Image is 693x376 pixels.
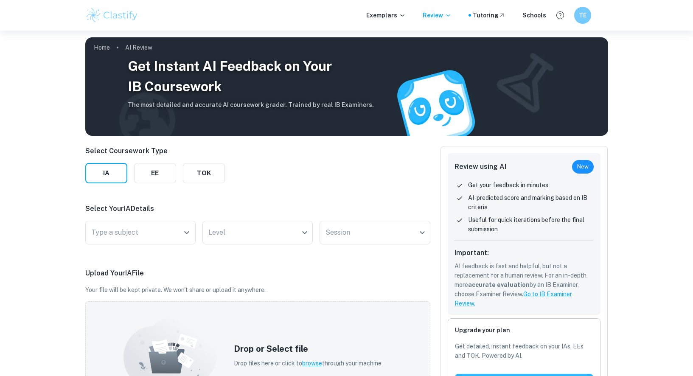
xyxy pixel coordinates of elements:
[85,268,430,278] p: Upload Your IA File
[455,261,594,308] p: AI feedback is fast and helpful, but not a replacement for a human review. For an in-depth, more ...
[128,56,374,97] h3: Get Instant AI Feedback on Your IB Coursework
[85,285,430,295] p: Your file will be kept private. We won't share or upload it anywhere.
[85,37,608,136] img: AI Review Cover
[572,163,594,171] span: New
[522,11,546,20] a: Schools
[473,11,505,20] a: Tutoring
[94,42,110,53] a: Home
[468,193,594,212] p: AI-predicted score and marking based on IB criteria
[553,8,567,22] button: Help and Feedback
[125,43,152,52] p: AI Review
[234,359,382,368] p: Drop files here or click to through your machine
[128,100,374,109] h6: The most detailed and accurate AI coursework grader. Trained by real IB Examiners.
[468,281,530,288] b: accurate evaluation
[455,248,594,258] h6: Important:
[85,204,430,214] p: Select Your IA Details
[183,163,225,183] button: TOK
[574,7,591,24] button: TE
[234,342,382,355] h5: Drop or Select file
[455,162,506,172] h6: Review using AI
[366,11,406,20] p: Exemplars
[455,325,594,335] h6: Upgrade your plan
[468,180,548,190] p: Get your feedback in minutes
[578,11,587,20] h6: TE
[85,163,127,183] button: IA
[134,163,176,183] button: EE
[455,342,594,360] p: Get detailed, instant feedback on your IAs, EEs and TOK. Powered by AI.
[302,360,322,367] span: browse
[423,11,452,20] p: Review
[181,227,193,239] button: Open
[85,7,139,24] img: Clastify logo
[85,146,225,156] p: Select Coursework Type
[468,215,594,234] p: Useful for quick iterations before the final submission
